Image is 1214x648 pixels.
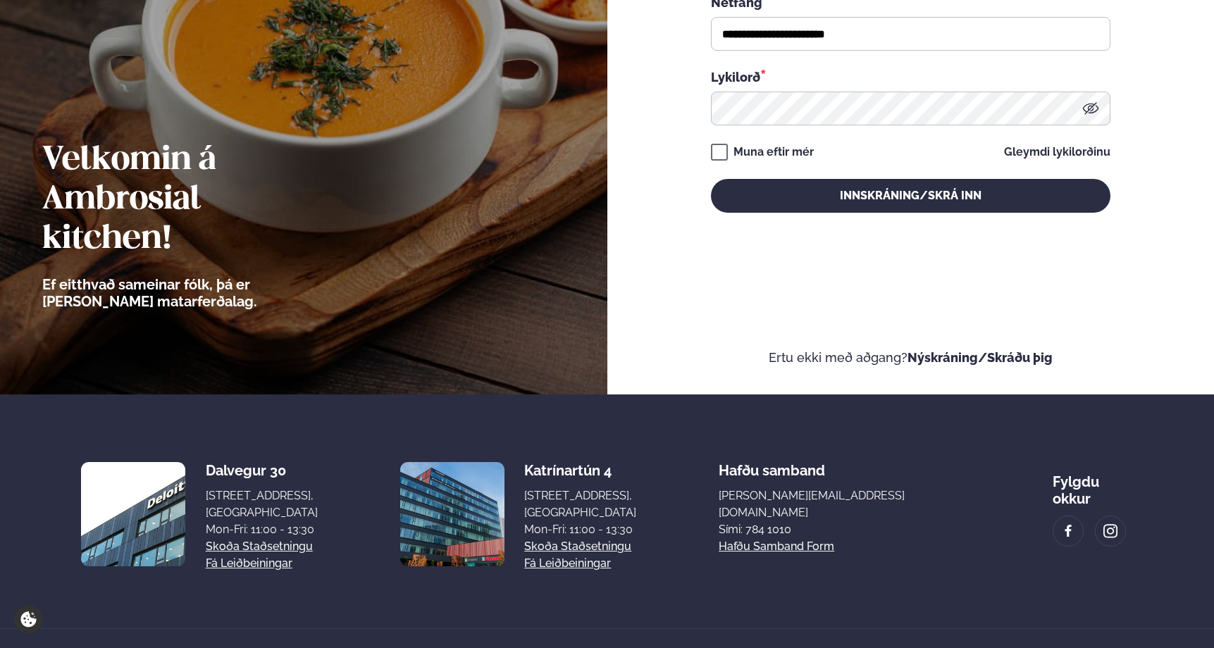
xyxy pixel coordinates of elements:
p: Ef eitthvað sameinar fólk, þá er [PERSON_NAME] matarferðalag. [42,276,335,310]
div: Mon-Fri: 11:00 - 13:30 [206,521,318,538]
h2: Velkomin á Ambrosial kitchen! [42,141,335,259]
p: Sími: 784 1010 [719,521,970,538]
a: image alt [1053,516,1083,546]
span: Hafðu samband [719,451,825,479]
div: Lykilorð [711,68,1110,86]
div: Dalvegur 30 [206,462,318,479]
img: image alt [1060,523,1076,540]
a: Nýskráning/Skráðu þig [908,350,1053,365]
p: Ertu ekki með aðgang? [650,349,1172,366]
div: [STREET_ADDRESS], [GEOGRAPHIC_DATA] [524,487,636,521]
div: Mon-Fri: 11:00 - 13:30 [524,521,636,538]
img: image alt [81,462,185,566]
a: Hafðu samband form [719,538,834,555]
div: Katrínartún 4 [524,462,636,479]
a: image alt [1096,516,1125,546]
a: Cookie settings [14,605,43,634]
a: Gleymdi lykilorðinu [1004,147,1110,158]
img: image alt [400,462,504,566]
a: Skoða staðsetningu [524,538,631,555]
img: image alt [1103,523,1118,540]
a: Fá leiðbeiningar [524,555,611,572]
a: Skoða staðsetningu [206,538,313,555]
button: Innskráning/Skrá inn [711,179,1110,213]
div: [STREET_ADDRESS], [GEOGRAPHIC_DATA] [206,487,318,521]
div: Fylgdu okkur [1053,462,1133,507]
a: Fá leiðbeiningar [206,555,292,572]
a: [PERSON_NAME][EMAIL_ADDRESS][DOMAIN_NAME] [719,487,970,521]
